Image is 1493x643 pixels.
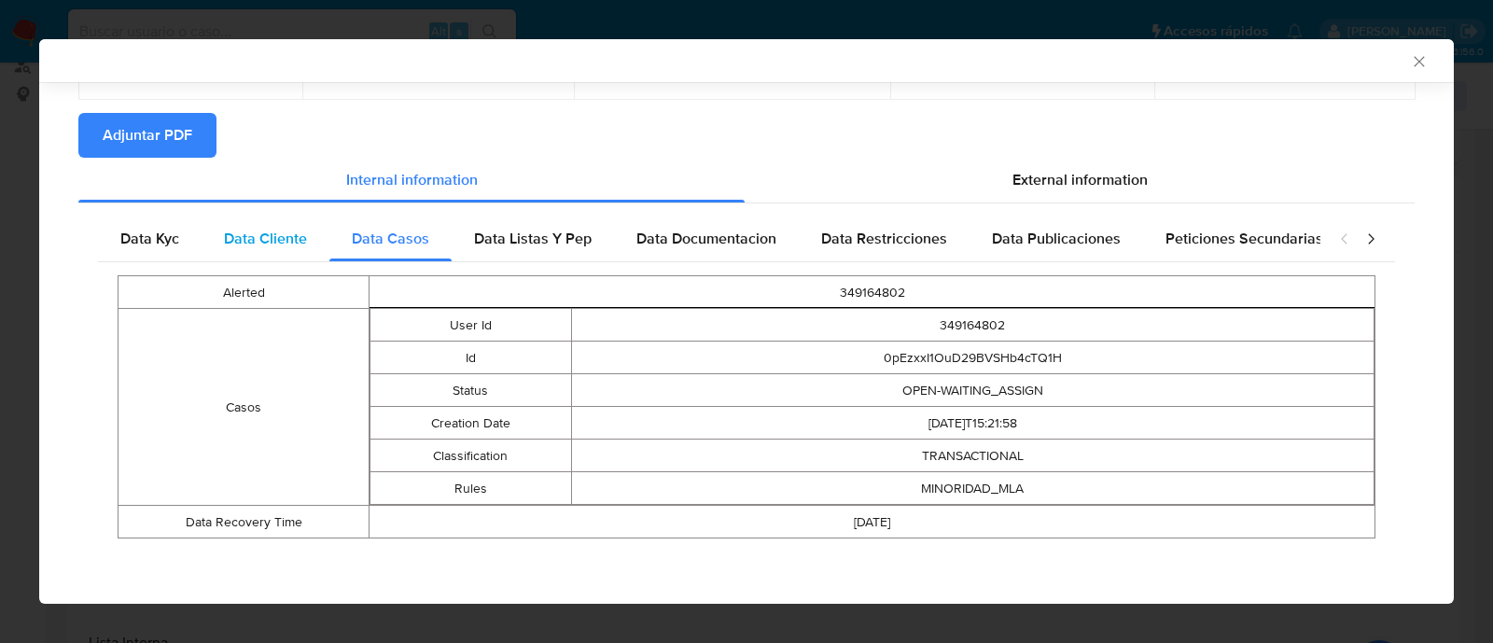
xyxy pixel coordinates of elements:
[370,342,571,374] td: Id
[370,374,571,407] td: Status
[352,228,429,249] span: Data Casos
[370,440,571,472] td: Classification
[370,276,1375,309] td: 349164802
[571,374,1374,407] td: OPEN-WAITING_ASSIGN
[571,440,1374,472] td: TRANSACTIONAL
[370,407,571,440] td: Creation Date
[78,113,216,158] button: Adjuntar PDF
[98,217,1320,261] div: Detailed internal info
[1410,52,1427,69] button: Cerrar ventana
[1165,228,1323,249] span: Peticiones Secundarias
[224,228,307,249] span: Data Cliente
[78,158,1415,203] div: Detailed info
[571,472,1374,505] td: MINORIDAD_MLA
[120,228,179,249] span: Data Kyc
[119,309,370,506] td: Casos
[571,342,1374,374] td: 0pEzxxI1OuD29BVSHb4cTQ1H
[39,39,1454,604] div: closure-recommendation-modal
[571,309,1374,342] td: 349164802
[370,472,571,505] td: Rules
[571,407,1374,440] td: [DATE]T15:21:58
[1012,169,1148,190] span: External information
[474,228,592,249] span: Data Listas Y Pep
[821,228,947,249] span: Data Restricciones
[370,506,1375,538] td: [DATE]
[346,169,478,190] span: Internal information
[103,115,192,156] span: Adjuntar PDF
[636,228,776,249] span: Data Documentacion
[370,309,571,342] td: User Id
[119,276,370,309] td: Alerted
[119,506,370,538] td: Data Recovery Time
[992,228,1121,249] span: Data Publicaciones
